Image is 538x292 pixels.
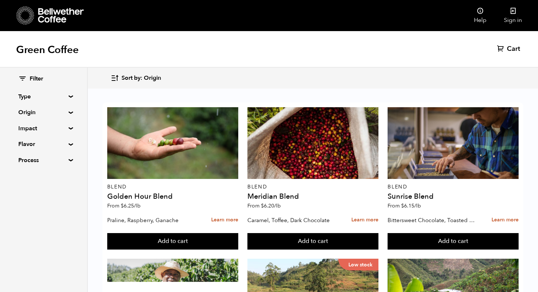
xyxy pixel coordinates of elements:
p: Bittersweet Chocolate, Toasted Marshmallow, Candied Orange, Praline [388,215,477,226]
span: $ [121,202,124,209]
summary: Flavor [18,140,69,149]
p: Blend [388,184,519,190]
p: Blend [247,184,378,190]
a: Learn more [492,212,519,228]
summary: Type [18,92,69,101]
span: Sort by: Origin [122,74,161,82]
span: From [107,202,141,209]
span: /lb [274,202,281,209]
span: /lb [414,202,421,209]
a: Cart [497,45,522,53]
bdi: 6.15 [401,202,421,209]
h4: Meridian Blend [247,193,378,200]
button: Add to cart [107,233,238,250]
h1: Green Coffee [16,43,79,56]
button: Add to cart [388,233,519,250]
a: Learn more [351,212,378,228]
span: From [247,202,281,209]
h4: Golden Hour Blend [107,193,238,200]
p: Blend [107,184,238,190]
p: Praline, Raspberry, Ganache [107,215,197,226]
a: Learn more [211,212,238,228]
summary: Origin [18,108,69,117]
summary: Process [18,156,69,165]
bdi: 6.20 [261,202,281,209]
bdi: 6.25 [121,202,141,209]
span: $ [401,202,404,209]
span: Cart [507,45,520,53]
span: From [388,202,421,209]
button: Add to cart [247,233,378,250]
p: Caramel, Toffee, Dark Chocolate [247,215,337,226]
button: Sort by: Origin [111,70,161,87]
h4: Sunrise Blend [388,193,519,200]
span: Filter [30,75,43,83]
p: Low stock [338,259,378,270]
span: /lb [134,202,141,209]
span: $ [261,202,264,209]
summary: Impact [18,124,69,133]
